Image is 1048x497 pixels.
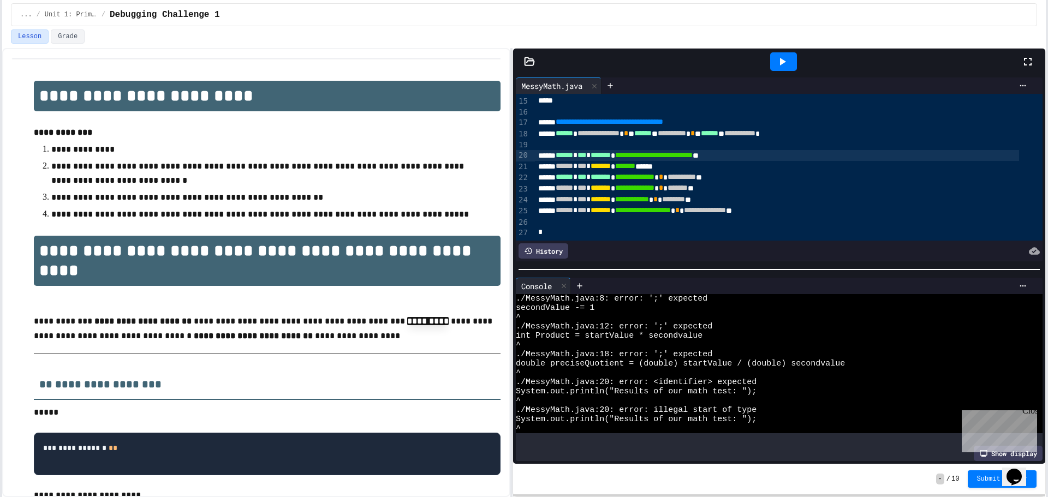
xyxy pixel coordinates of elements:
[516,227,529,238] div: 27
[516,140,529,151] div: 19
[516,322,712,331] span: ./MessyMath.java:12: error: ';' expected
[516,77,602,94] div: MessyMath.java
[516,206,529,217] div: 25
[1002,453,1037,486] iframe: chat widget
[45,10,97,19] span: Unit 1: Primitive Types
[516,313,521,322] span: ^
[516,280,557,292] div: Console
[516,396,521,405] span: ^
[516,195,529,206] div: 24
[974,446,1043,461] div: Show display
[516,172,529,183] div: 22
[946,475,950,483] span: /
[516,340,521,350] span: ^
[516,303,594,313] span: secondValue -= 1
[516,378,757,387] span: ./MessyMath.java:20: error: <identifier> expected
[519,243,568,259] div: History
[516,107,529,118] div: 16
[37,10,40,19] span: /
[968,470,1037,488] button: Submit Answer
[516,331,702,340] span: int Product = startValue * secondvalue
[11,29,49,44] button: Lesson
[516,368,521,378] span: ^
[516,359,845,368] span: double preciseQuotient = (double) startValue / (double) secondvalue
[516,294,707,303] span: ./MessyMath.java:8: error: ';' expected
[976,475,1028,483] span: Submit Answer
[4,4,75,69] div: Chat with us now!Close
[516,184,529,195] div: 23
[936,474,944,484] span: -
[516,96,529,107] div: 15
[516,350,712,359] span: ./MessyMath.java:18: error: ';' expected
[516,150,529,161] div: 20
[516,117,529,128] div: 17
[516,387,757,396] span: System.out.println("Results of our math test: ");
[102,10,105,19] span: /
[516,217,529,228] div: 26
[110,8,220,21] span: Debugging Challenge 1
[516,129,529,140] div: 18
[20,10,32,19] span: ...
[516,405,757,415] span: ./MessyMath.java:20: error: illegal start of type
[516,80,588,92] div: MessyMath.java
[51,29,85,44] button: Grade
[516,278,571,294] div: Console
[516,161,529,172] div: 21
[516,415,757,424] span: System.out.println("Results of our math test: ");
[951,475,959,483] span: 10
[957,406,1037,452] iframe: chat widget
